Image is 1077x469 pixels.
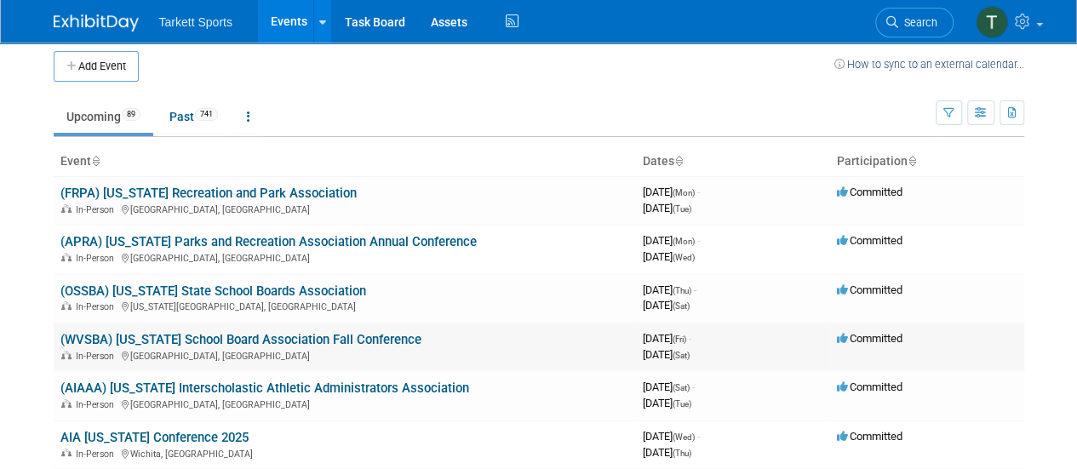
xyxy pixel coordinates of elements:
span: Committed [837,380,902,393]
div: [GEOGRAPHIC_DATA], [GEOGRAPHIC_DATA] [60,250,629,264]
span: (Sat) [673,301,690,311]
span: Committed [837,430,902,443]
span: 741 [195,108,218,121]
span: In-Person [76,351,119,362]
span: (Wed) [673,432,695,442]
span: [DATE] [643,234,700,247]
span: (Wed) [673,253,695,262]
span: [DATE] [643,446,691,459]
span: Committed [837,332,902,345]
span: (Sat) [673,383,690,392]
span: - [694,283,696,296]
a: Sort by Participation Type [908,154,916,168]
img: In-Person Event [61,301,72,310]
a: Sort by Start Date [674,154,683,168]
a: (FRPA) [US_STATE] Recreation and Park Association [60,186,357,201]
span: (Thu) [673,449,691,458]
span: In-Person [76,399,119,410]
img: ExhibitDay [54,14,139,31]
span: [DATE] [643,299,690,312]
a: How to sync to an external calendar... [834,58,1024,71]
span: [DATE] [643,332,691,345]
span: In-Person [76,253,119,264]
span: (Tue) [673,204,691,214]
img: Trent Gabbert [976,6,1008,38]
div: [GEOGRAPHIC_DATA], [GEOGRAPHIC_DATA] [60,348,629,362]
a: (OSSBA) [US_STATE] State School Boards Association [60,283,366,299]
a: Search [875,8,954,37]
span: (Fri) [673,335,686,344]
span: [DATE] [643,380,695,393]
th: Participation [830,147,1024,176]
img: In-Person Event [61,253,72,261]
span: Committed [837,186,902,198]
span: - [697,430,700,443]
span: Search [898,16,937,29]
span: - [692,380,695,393]
span: (Mon) [673,237,695,246]
div: Wichita, [GEOGRAPHIC_DATA] [60,446,629,460]
span: In-Person [76,449,119,460]
img: In-Person Event [61,204,72,213]
span: (Thu) [673,286,691,295]
span: (Sat) [673,351,690,360]
span: Committed [837,234,902,247]
span: [DATE] [643,186,700,198]
span: - [697,234,700,247]
img: In-Person Event [61,399,72,408]
span: - [697,186,700,198]
a: Upcoming89 [54,100,153,133]
a: AIA [US_STATE] Conference 2025 [60,430,249,445]
span: [DATE] [643,348,690,361]
th: Dates [636,147,830,176]
span: [DATE] [643,250,695,263]
span: In-Person [76,301,119,312]
a: (APRA) [US_STATE] Parks and Recreation Association Annual Conference [60,234,477,249]
a: Past741 [157,100,231,133]
span: Tarkett Sports [159,15,232,29]
span: Committed [837,283,902,296]
span: - [689,332,691,345]
a: (AIAAA) [US_STATE] Interscholastic Athletic Administrators Association [60,380,469,396]
div: [US_STATE][GEOGRAPHIC_DATA], [GEOGRAPHIC_DATA] [60,299,629,312]
img: In-Person Event [61,449,72,457]
span: [DATE] [643,202,691,214]
span: [DATE] [643,397,691,409]
img: In-Person Event [61,351,72,359]
span: [DATE] [643,283,696,296]
span: (Tue) [673,399,691,409]
a: (WVSBA) [US_STATE] School Board Association Fall Conference [60,332,421,347]
th: Event [54,147,636,176]
div: [GEOGRAPHIC_DATA], [GEOGRAPHIC_DATA] [60,397,629,410]
span: (Mon) [673,188,695,197]
span: 89 [122,108,140,121]
button: Add Event [54,51,139,82]
span: In-Person [76,204,119,215]
a: Sort by Event Name [91,154,100,168]
div: [GEOGRAPHIC_DATA], [GEOGRAPHIC_DATA] [60,202,629,215]
span: [DATE] [643,430,700,443]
